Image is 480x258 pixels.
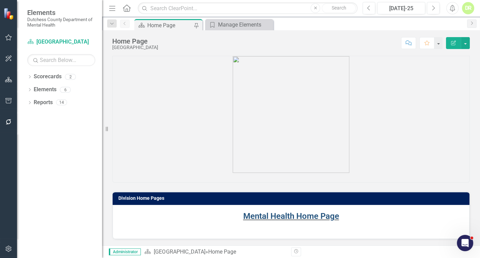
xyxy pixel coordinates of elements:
[34,99,53,107] a: Reports
[332,5,346,11] span: Search
[207,20,271,29] a: Manage Elements
[322,3,356,13] button: Search
[112,45,158,50] div: [GEOGRAPHIC_DATA]
[147,21,192,30] div: Home Page
[457,235,473,251] iframe: Intercom live chat
[218,20,271,29] div: Manage Elements
[154,248,205,255] a: [GEOGRAPHIC_DATA]
[208,248,236,255] div: Home Page
[118,196,466,201] h3: Division Home Pages
[27,17,95,28] small: Dutchess County Department of Mental Health
[243,211,339,221] a: Mental Health Home Page
[380,4,423,13] div: [DATE]-25
[109,248,141,255] span: Administrator
[34,73,62,81] a: Scorecards
[27,38,95,46] a: [GEOGRAPHIC_DATA]
[56,100,67,106] div: 14
[3,8,15,20] img: ClearPoint Strategy
[34,86,56,94] a: Elements
[60,87,71,93] div: 6
[27,9,95,17] span: Elements
[462,2,474,14] button: DR
[233,56,349,173] img: blobid0.jpg
[27,54,95,66] input: Search Below...
[65,74,76,80] div: 2
[144,248,286,256] div: »
[377,2,425,14] button: [DATE]-25
[112,37,158,45] div: Home Page
[138,2,358,14] input: Search ClearPoint...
